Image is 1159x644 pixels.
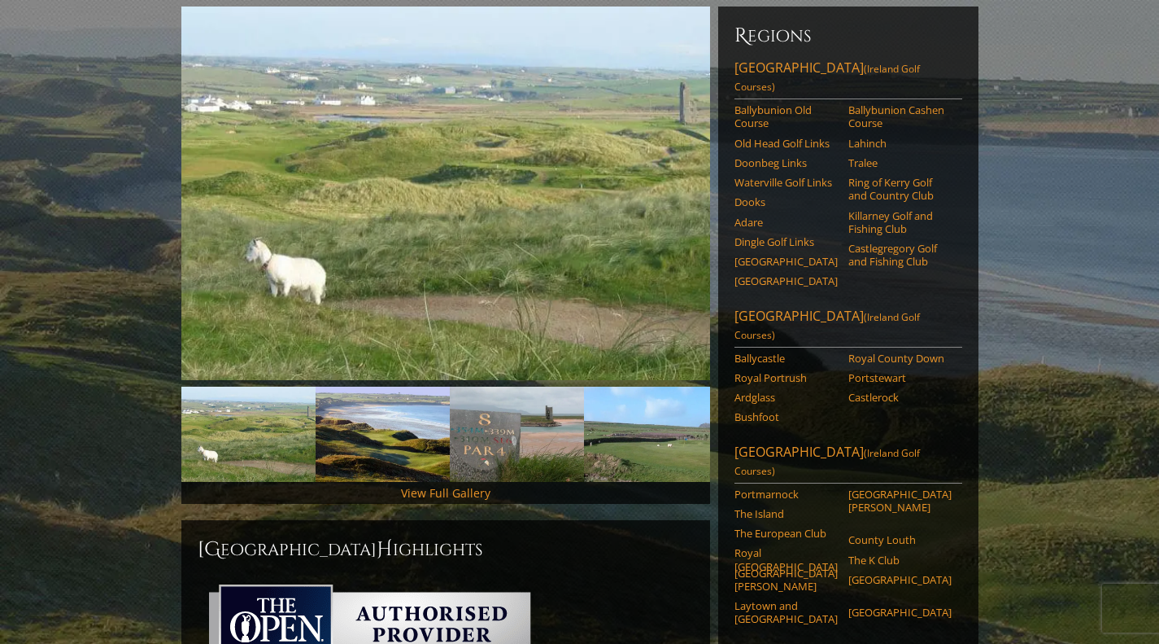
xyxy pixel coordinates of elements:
[734,137,838,150] a: Old Head Golf Links
[848,137,952,150] a: Lahinch
[848,488,952,515] a: [GEOGRAPHIC_DATA][PERSON_NAME]
[377,537,393,563] span: H
[734,446,920,478] span: (Ireland Golf Courses)
[848,103,952,130] a: Ballybunion Cashen Course
[734,195,838,208] a: Dooks
[734,235,838,248] a: Dingle Golf Links
[734,599,838,626] a: Laytown and [GEOGRAPHIC_DATA]
[734,274,838,287] a: [GEOGRAPHIC_DATA]
[848,209,952,236] a: Killarney Golf and Fishing Club
[734,488,838,501] a: Portmarnock
[734,176,838,189] a: Waterville Golf Links
[848,371,952,384] a: Portstewart
[848,242,952,269] a: Castlegregory Golf and Fishing Club
[734,103,838,130] a: Ballybunion Old Course
[734,567,838,594] a: [GEOGRAPHIC_DATA][PERSON_NAME]
[848,176,952,203] a: Ring of Kerry Golf and Country Club
[848,554,952,567] a: The K Club
[734,59,962,99] a: [GEOGRAPHIC_DATA](Ireland Golf Courses)
[734,216,838,229] a: Adare
[848,352,952,365] a: Royal County Down
[734,527,838,540] a: The European Club
[848,573,952,586] a: [GEOGRAPHIC_DATA]
[734,310,920,342] span: (Ireland Golf Courses)
[401,485,490,501] a: View Full Gallery
[734,156,838,169] a: Doonbeg Links
[734,352,838,365] a: Ballycastle
[198,537,694,563] h2: [GEOGRAPHIC_DATA] ighlights
[848,391,952,404] a: Castlerock
[734,410,838,423] a: Bushfoot
[848,533,952,546] a: County Louth
[734,307,962,348] a: [GEOGRAPHIC_DATA](Ireland Golf Courses)
[734,255,838,268] a: [GEOGRAPHIC_DATA]
[734,443,962,484] a: [GEOGRAPHIC_DATA](Ireland Golf Courses)
[734,23,962,49] h6: Regions
[734,62,920,94] span: (Ireland Golf Courses)
[734,507,838,520] a: The Island
[734,391,838,404] a: Ardglass
[848,156,952,169] a: Tralee
[734,371,838,384] a: Royal Portrush
[848,606,952,619] a: [GEOGRAPHIC_DATA]
[734,546,838,573] a: Royal [GEOGRAPHIC_DATA]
